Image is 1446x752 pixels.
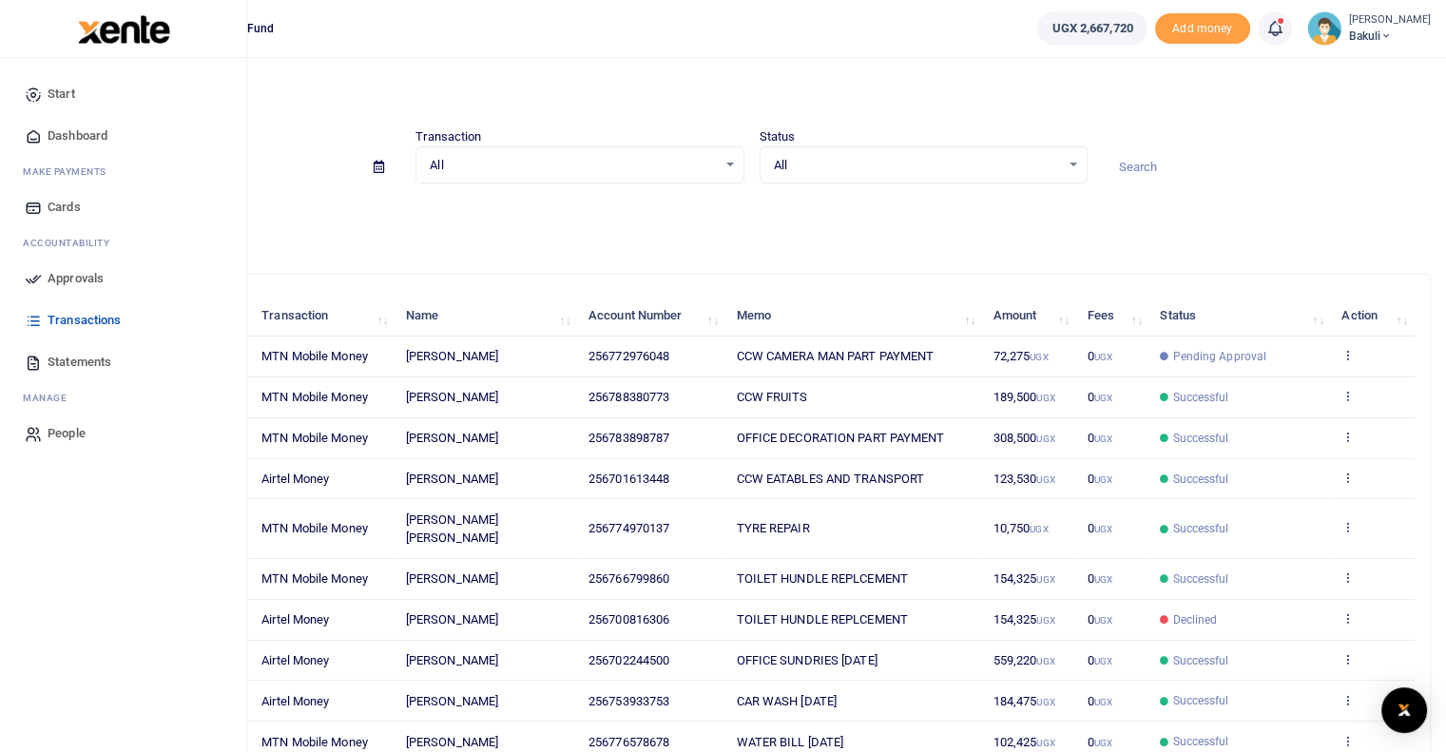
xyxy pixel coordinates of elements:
[588,349,669,363] span: 256772976048
[1036,434,1054,444] small: UGX
[993,349,1049,363] span: 72,275
[406,571,498,586] span: [PERSON_NAME]
[736,390,807,404] span: CCW FRUITS
[588,472,669,486] span: 256701613448
[1172,348,1266,365] span: Pending Approval
[1149,296,1331,337] th: Status: activate to sort column ascending
[982,296,1076,337] th: Amount: activate to sort column ascending
[1172,611,1217,628] span: Declined
[993,694,1055,708] span: 184,475
[1036,738,1054,748] small: UGX
[406,694,498,708] span: [PERSON_NAME]
[1155,13,1250,45] span: Add money
[48,269,104,288] span: Approvals
[1172,471,1228,488] span: Successful
[1172,430,1228,447] span: Successful
[1094,524,1112,534] small: UGX
[48,126,107,145] span: Dashboard
[1172,692,1228,709] span: Successful
[406,349,498,363] span: [PERSON_NAME]
[588,521,669,535] span: 256774970137
[406,512,498,546] span: [PERSON_NAME] [PERSON_NAME]
[1331,296,1415,337] th: Action: activate to sort column ascending
[15,341,231,383] a: Statements
[15,383,231,413] li: M
[1172,733,1228,750] span: Successful
[1094,352,1112,362] small: UGX
[1103,151,1431,183] input: Search
[15,228,231,258] li: Ac
[588,653,669,667] span: 256702244500
[48,311,121,330] span: Transactions
[588,694,669,708] span: 256753933753
[15,413,231,454] a: People
[993,735,1055,749] span: 102,425
[1036,574,1054,585] small: UGX
[48,353,111,372] span: Statements
[1172,520,1228,537] span: Successful
[993,472,1055,486] span: 123,530
[993,612,1055,627] span: 154,325
[736,694,837,708] span: CAR WASH [DATE]
[1094,474,1112,485] small: UGX
[32,164,106,179] span: ake Payments
[1036,697,1054,707] small: UGX
[261,694,329,708] span: Airtel Money
[48,85,75,104] span: Start
[736,431,944,445] span: OFFICE DECORATION PART PAYMENT
[736,612,907,627] span: TOILET HUNDLE REPLCEMENT
[736,472,924,486] span: CCW EATABLES AND TRANSPORT
[261,612,329,627] span: Airtel Money
[1094,393,1112,403] small: UGX
[72,82,1431,103] h4: Transactions
[415,127,481,146] label: Transaction
[15,115,231,157] a: Dashboard
[430,156,716,175] span: All
[406,431,498,445] span: [PERSON_NAME]
[1087,735,1111,749] span: 0
[1349,28,1431,45] span: Bakuli
[1030,524,1048,534] small: UGX
[1094,574,1112,585] small: UGX
[261,735,368,749] span: MTN Mobile Money
[1076,296,1149,337] th: Fees: activate to sort column ascending
[72,206,1431,226] p: Download
[32,391,67,405] span: anage
[760,127,796,146] label: Status
[1172,570,1228,588] span: Successful
[261,653,329,667] span: Airtel Money
[1094,697,1112,707] small: UGX
[1087,431,1111,445] span: 0
[736,653,877,667] span: OFFICE SUNDRIES [DATE]
[1094,738,1112,748] small: UGX
[15,186,231,228] a: Cards
[395,296,578,337] th: Name: activate to sort column ascending
[1172,389,1228,406] span: Successful
[1036,474,1054,485] small: UGX
[1087,694,1111,708] span: 0
[1051,19,1132,38] span: UGX 2,667,720
[1087,653,1111,667] span: 0
[1036,656,1054,666] small: UGX
[1094,656,1112,666] small: UGX
[406,390,498,404] span: [PERSON_NAME]
[736,521,809,535] span: TYRE REPAIR
[578,296,725,337] th: Account Number: activate to sort column ascending
[261,521,368,535] span: MTN Mobile Money
[1087,472,1111,486] span: 0
[993,521,1049,535] span: 10,750
[1036,615,1054,626] small: UGX
[1087,390,1111,404] span: 0
[1155,13,1250,45] li: Toup your wallet
[406,612,498,627] span: [PERSON_NAME]
[1307,11,1341,46] img: profile-user
[406,653,498,667] span: [PERSON_NAME]
[736,349,934,363] span: CCW CAMERA MAN PART PAYMENT
[736,571,907,586] span: TOILET HUNDLE REPLCEMENT
[261,571,368,586] span: MTN Mobile Money
[48,198,81,217] span: Cards
[1381,687,1427,733] div: Open Intercom Messenger
[1155,20,1250,34] a: Add money
[1030,11,1154,46] li: Wallet ballance
[1172,652,1228,669] span: Successful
